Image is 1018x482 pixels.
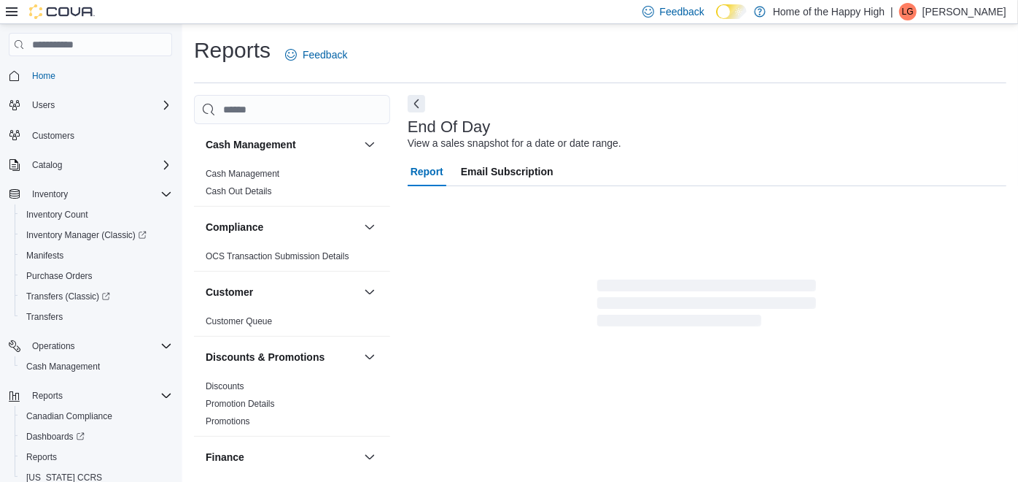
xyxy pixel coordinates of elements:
[206,250,349,262] span: OCS Transaction Submission Details
[361,348,378,366] button: Discounts & Promotions
[361,448,378,466] button: Finance
[194,378,390,436] div: Discounts & Promotions
[408,95,425,112] button: Next
[15,286,178,307] a: Transfers (Classic)
[3,95,178,115] button: Users
[206,285,358,299] button: Customer
[890,3,893,20] p: |
[20,288,172,305] span: Transfers (Classic)
[20,247,69,264] a: Manifests
[15,426,178,447] a: Dashboards
[20,308,69,326] a: Transfers
[279,40,353,69] a: Feedback
[15,204,178,225] button: Inventory Count
[15,307,178,327] button: Transfers
[411,157,443,186] span: Report
[3,124,178,145] button: Customers
[461,157,553,186] span: Email Subscription
[206,350,325,364] h3: Discounts & Promotions
[20,428,172,445] span: Dashboards
[32,70,55,82] span: Home
[206,416,250,426] a: Promotions
[773,3,885,20] p: Home of the Happy High
[20,267,172,285] span: Purchase Orders
[922,3,1006,20] p: [PERSON_NAME]
[26,229,147,241] span: Inventory Manager (Classic)
[20,358,172,375] span: Cash Management
[26,96,61,114] button: Users
[26,431,85,443] span: Dashboards
[32,390,63,402] span: Reports
[408,118,491,136] h3: End Of Day
[20,358,106,375] a: Cash Management
[3,65,178,86] button: Home
[15,447,178,467] button: Reports
[3,184,178,204] button: Inventory
[26,311,63,323] span: Transfers
[32,159,62,171] span: Catalog
[361,136,378,153] button: Cash Management
[206,450,244,464] h3: Finance
[32,340,75,352] span: Operations
[15,266,178,286] button: Purchase Orders
[26,270,93,282] span: Purchase Orders
[32,130,74,142] span: Customers
[206,380,244,392] span: Discounts
[29,4,95,19] img: Cova
[206,186,272,196] a: Cash Out Details
[26,66,172,85] span: Home
[206,381,244,391] a: Discounts
[194,313,390,336] div: Customer
[206,169,279,179] a: Cash Management
[3,155,178,175] button: Catalog
[26,96,172,114] span: Users
[206,137,296,152] h3: Cash Management
[20,448,172,466] span: Reports
[32,188,68,200] span: Inventory
[26,185,172,203] span: Inventory
[194,36,271,65] h1: Reports
[26,185,74,203] button: Inventory
[303,47,347,62] span: Feedback
[20,308,172,326] span: Transfers
[26,250,63,261] span: Manifests
[26,209,88,221] span: Inventory Count
[20,226,172,244] span: Inventory Manager (Classic)
[26,337,81,355] button: Operations
[206,399,275,409] a: Promotion Details
[3,336,178,356] button: Operations
[20,408,172,425] span: Canadian Compliance
[3,386,178,406] button: Reports
[206,220,358,234] button: Compliance
[26,156,172,174] span: Catalog
[26,67,61,85] a: Home
[20,206,94,223] a: Inventory Count
[20,448,63,466] a: Reports
[206,220,263,234] h3: Compliance
[20,428,90,445] a: Dashboards
[408,136,621,151] div: View a sales snapshot for a date or date range.
[206,315,272,327] span: Customer Queue
[26,126,172,144] span: Customers
[902,3,914,20] span: LG
[899,3,917,20] div: Liam Goff
[15,356,178,377] button: Cash Management
[20,226,152,244] a: Inventory Manager (Classic)
[660,4,704,19] span: Feedback
[26,410,112,422] span: Canadian Compliance
[26,387,69,405] button: Reports
[26,387,172,405] span: Reports
[716,4,747,20] input: Dark Mode
[20,247,172,264] span: Manifests
[206,285,253,299] h3: Customer
[206,416,250,427] span: Promotions
[206,350,358,364] button: Discounts & Promotions
[32,99,55,111] span: Users
[20,288,116,305] a: Transfers (Classic)
[26,127,80,145] a: Customers
[206,137,358,152] button: Cash Management
[20,206,172,223] span: Inventory Count
[206,316,272,326] a: Customer Queue
[206,185,272,197] span: Cash Out Details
